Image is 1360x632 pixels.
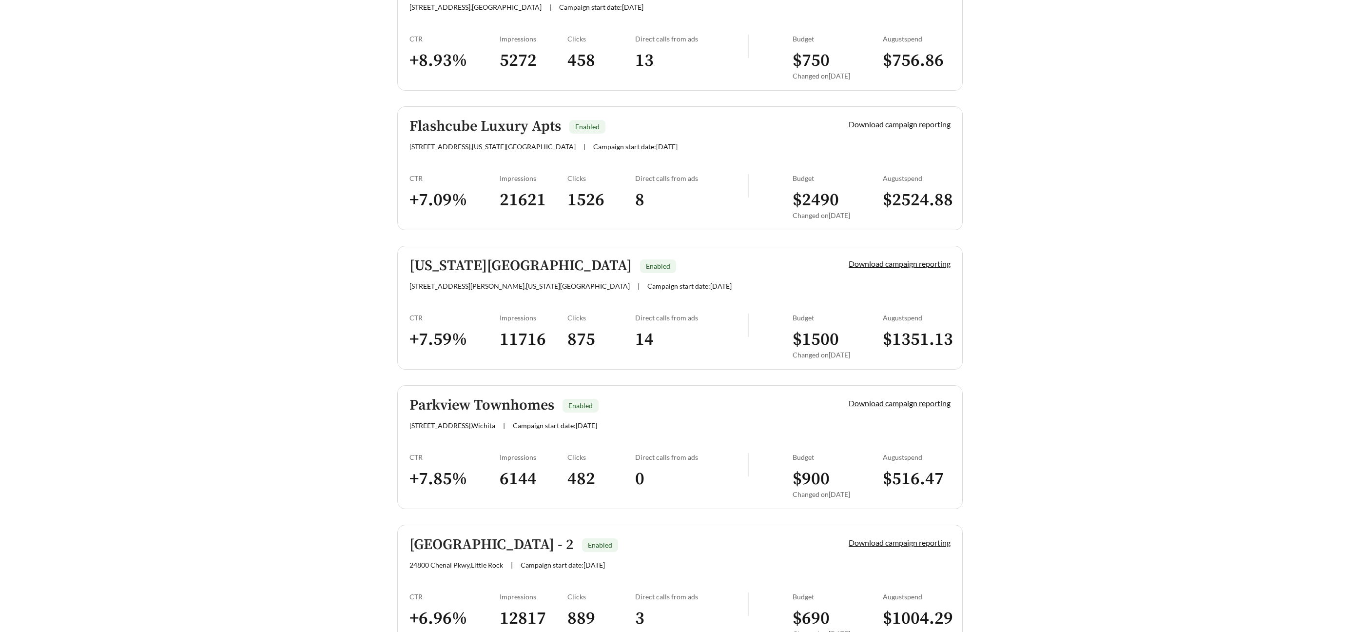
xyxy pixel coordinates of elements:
[635,329,748,351] h3: 14
[567,468,635,490] h3: 482
[409,142,576,151] span: [STREET_ADDRESS] , [US_STATE][GEOGRAPHIC_DATA]
[883,468,951,490] h3: $ 516.47
[635,468,748,490] h3: 0
[635,174,748,182] div: Direct calls from ads
[748,314,749,337] img: line
[638,282,640,290] span: |
[409,282,630,290] span: [STREET_ADDRESS][PERSON_NAME] , [US_STATE][GEOGRAPHIC_DATA]
[513,421,597,430] span: Campaign start date: [DATE]
[500,468,567,490] h3: 6144
[567,314,635,322] div: Clicks
[500,592,567,601] div: Impressions
[549,3,551,11] span: |
[500,174,567,182] div: Impressions
[883,592,951,601] div: August spend
[588,541,612,549] span: Enabled
[635,50,748,72] h3: 13
[793,592,883,601] div: Budget
[883,608,951,630] h3: $ 1004.29
[409,258,632,274] h5: [US_STATE][GEOGRAPHIC_DATA]
[883,50,951,72] h3: $ 756.86
[583,142,585,151] span: |
[883,35,951,43] div: August spend
[793,72,883,80] div: Changed on [DATE]
[647,282,732,290] span: Campaign start date: [DATE]
[793,329,883,351] h3: $ 1500
[409,468,500,490] h3: + 7.85 %
[748,174,749,197] img: line
[409,397,554,414] h5: Parkview Townhomes
[511,561,513,569] span: |
[409,592,500,601] div: CTR
[883,189,951,211] h3: $ 2524.88
[409,453,500,461] div: CTR
[409,50,500,72] h3: + 8.93 %
[567,35,635,43] div: Clicks
[500,314,567,322] div: Impressions
[646,262,670,270] span: Enabled
[500,453,567,461] div: Impressions
[793,189,883,211] h3: $ 2490
[409,421,495,430] span: [STREET_ADDRESS] , Wichita
[793,351,883,359] div: Changed on [DATE]
[883,174,951,182] div: August spend
[635,453,748,461] div: Direct calls from ads
[500,35,567,43] div: Impressions
[409,35,500,43] div: CTR
[567,329,635,351] h3: 875
[849,259,951,268] a: Download campaign reporting
[883,329,951,351] h3: $ 1351.13
[849,119,951,129] a: Download campaign reporting
[793,468,883,490] h3: $ 900
[409,3,542,11] span: [STREET_ADDRESS] , [GEOGRAPHIC_DATA]
[635,608,748,630] h3: 3
[521,561,605,569] span: Campaign start date: [DATE]
[567,50,635,72] h3: 458
[575,122,600,131] span: Enabled
[635,189,748,211] h3: 8
[409,174,500,182] div: CTR
[567,453,635,461] div: Clicks
[593,142,678,151] span: Campaign start date: [DATE]
[503,421,505,430] span: |
[409,189,500,211] h3: + 7.09 %
[409,537,574,553] h5: [GEOGRAPHIC_DATA] - 2
[567,174,635,182] div: Clicks
[748,592,749,616] img: line
[397,385,963,509] a: Parkview TownhomesEnabled[STREET_ADDRESS],Wichita|Campaign start date:[DATE]Download campaign rep...
[568,401,593,410] span: Enabled
[635,314,748,322] div: Direct calls from ads
[793,490,883,498] div: Changed on [DATE]
[567,608,635,630] h3: 889
[883,453,951,461] div: August spend
[500,329,567,351] h3: 11716
[559,3,643,11] span: Campaign start date: [DATE]
[397,246,963,370] a: [US_STATE][GEOGRAPHIC_DATA]Enabled[STREET_ADDRESS][PERSON_NAME],[US_STATE][GEOGRAPHIC_DATA]|Campa...
[500,608,567,630] h3: 12817
[793,211,883,219] div: Changed on [DATE]
[793,453,883,461] div: Budget
[409,561,503,569] span: 24800 Chenal Pkwy , Little Rock
[500,50,567,72] h3: 5272
[793,50,883,72] h3: $ 750
[409,329,500,351] h3: + 7.59 %
[409,608,500,630] h3: + 6.96 %
[635,592,748,601] div: Direct calls from ads
[793,174,883,182] div: Budget
[397,106,963,230] a: Flashcube Luxury AptsEnabled[STREET_ADDRESS],[US_STATE][GEOGRAPHIC_DATA]|Campaign start date:[DAT...
[409,314,500,322] div: CTR
[635,35,748,43] div: Direct calls from ads
[567,592,635,601] div: Clicks
[793,35,883,43] div: Budget
[849,398,951,408] a: Download campaign reporting
[748,35,749,58] img: line
[748,453,749,476] img: line
[793,314,883,322] div: Budget
[500,189,567,211] h3: 21621
[849,538,951,547] a: Download campaign reporting
[883,314,951,322] div: August spend
[409,118,561,135] h5: Flashcube Luxury Apts
[793,608,883,630] h3: $ 690
[567,189,635,211] h3: 1526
